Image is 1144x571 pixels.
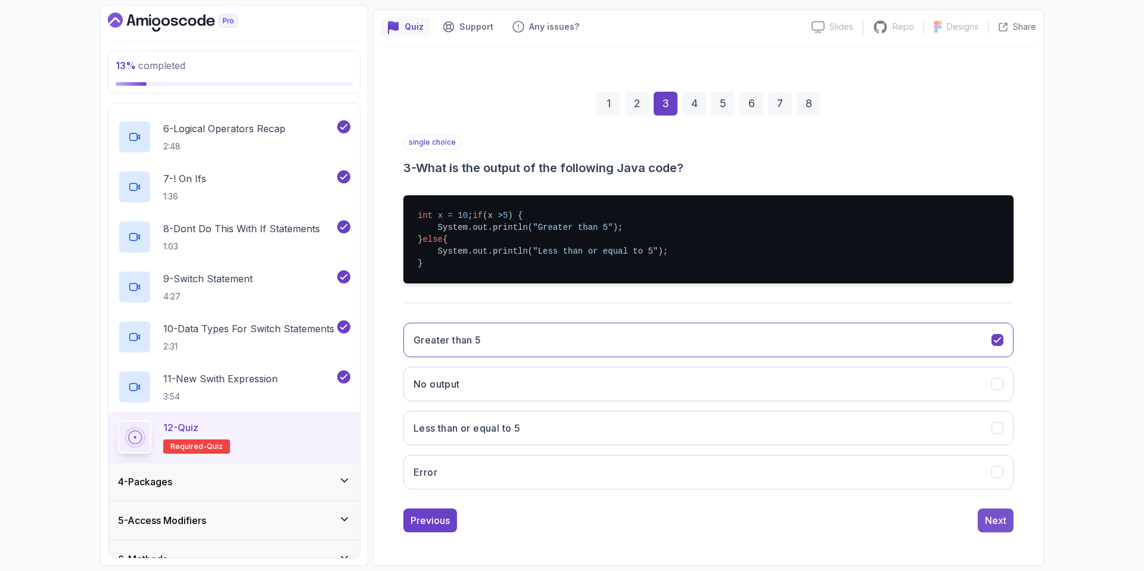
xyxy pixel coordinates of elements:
[893,21,914,33] p: Repo
[503,211,508,220] span: 5
[422,235,443,244] span: else
[108,13,265,32] a: Dashboard
[403,411,1014,445] button: Less than or equal to 5
[414,421,520,435] h3: Less than or equal to 5
[163,221,320,236] p: 8 - Dont Do This With If Statements
[447,211,452,220] span: =
[768,92,792,116] div: 7
[472,211,483,220] span: if
[403,160,1014,176] h3: 3 - What is the output of the following Java code?
[163,372,278,386] p: 11 - New Swith Expression
[163,141,285,152] p: 2:48
[403,367,1014,401] button: No output
[405,21,424,33] p: Quiz
[118,475,172,489] h3: 4 - Packages
[505,17,586,36] button: Feedback button
[163,420,198,435] p: 12 - Quiz
[1013,21,1036,33] p: Share
[163,171,206,186] p: 7 - ! On Ifs
[118,270,350,304] button: 9-Switch Statement4:27
[654,92,677,116] div: 3
[625,92,649,116] div: 2
[533,223,613,232] span: "Greater than 5"
[163,121,285,136] p: 6 - Logical Operators Recap
[118,220,350,254] button: 8-Dont Do This With If Statements1:03
[116,60,136,71] span: 13 %
[118,120,350,154] button: 6-Logical Operators Recap2:48
[682,92,706,116] div: 4
[118,420,350,454] button: 12-QuizRequired-quiz
[533,247,658,256] span: "Less than or equal to 5"
[108,501,360,539] button: 5-Access Modifiers
[947,21,978,33] p: Designs
[118,170,350,204] button: 7-! On Ifs1:36
[403,455,1014,489] button: Error
[118,320,350,354] button: 10-Data Types For Switch Statements2:31
[163,272,253,286] p: 9 - Switch Statement
[163,391,278,402] p: 3:54
[438,211,443,220] span: x
[118,552,167,566] h3: 6 - Methods
[418,211,433,220] span: int
[797,92,820,116] div: 8
[403,508,457,532] button: Previous
[414,377,460,391] h3: No output
[529,21,579,33] p: Any issues?
[711,92,735,116] div: 5
[118,370,350,404] button: 11-New Swith Expression3:54
[988,21,1036,33] button: Share
[403,195,1014,283] pre: ; (x > ) { System.out.println( ); } { System.out.println( ); }
[163,322,334,336] p: 10 - Data Types For Switch Statements
[403,323,1014,357] button: Greater than 5
[163,241,320,252] p: 1:03
[170,442,207,451] span: Required-
[116,60,185,71] span: completed
[381,17,431,36] button: quiz button
[459,21,493,33] p: Support
[414,333,481,347] h3: Greater than 5
[207,442,223,451] span: quiz
[118,513,206,528] h3: 5 - Access Modifiers
[458,211,468,220] span: 10
[411,513,450,528] div: Previous
[163,341,334,352] p: 2:31
[163,291,253,302] p: 4:27
[436,17,500,36] button: Support button
[978,508,1014,532] button: Next
[596,92,620,116] div: 1
[108,463,360,501] button: 4-Packages
[414,465,437,479] h3: Error
[163,191,206,202] p: 1:36
[829,21,853,33] p: Slides
[739,92,763,116] div: 6
[985,513,1006,528] div: Next
[403,135,461,150] p: single choice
